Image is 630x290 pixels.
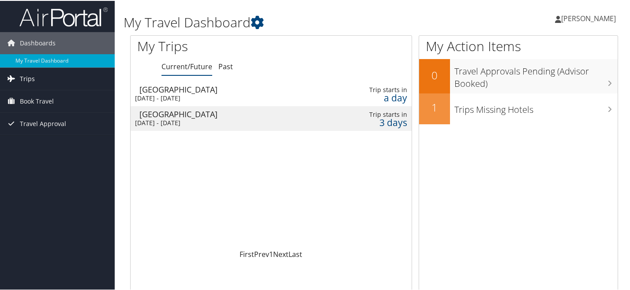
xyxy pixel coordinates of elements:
[254,249,269,258] a: Prev
[419,67,450,82] h2: 0
[419,36,618,55] h1: My Action Items
[161,61,212,71] a: Current/Future
[419,99,450,114] h2: 1
[273,249,289,258] a: Next
[419,58,618,92] a: 0Travel Approvals Pending (Advisor Booked)
[555,4,625,31] a: [PERSON_NAME]
[137,36,288,55] h1: My Trips
[347,93,407,101] div: a day
[135,93,315,101] div: [DATE] - [DATE]
[561,13,616,22] span: [PERSON_NAME]
[20,112,66,134] span: Travel Approval
[240,249,254,258] a: First
[19,6,108,26] img: airportal-logo.png
[20,67,35,89] span: Trips
[347,85,407,93] div: Trip starts in
[289,249,302,258] a: Last
[20,31,56,53] span: Dashboards
[20,89,54,112] span: Book Travel
[454,98,618,115] h3: Trips Missing Hotels
[347,118,407,126] div: 3 days
[419,93,618,123] a: 1Trips Missing Hotels
[139,109,320,117] div: [GEOGRAPHIC_DATA]
[124,12,457,31] h1: My Travel Dashboard
[454,60,618,89] h3: Travel Approvals Pending (Advisor Booked)
[347,110,407,118] div: Trip starts in
[218,61,233,71] a: Past
[139,85,320,93] div: [GEOGRAPHIC_DATA]
[135,118,315,126] div: [DATE] - [DATE]
[269,249,273,258] a: 1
